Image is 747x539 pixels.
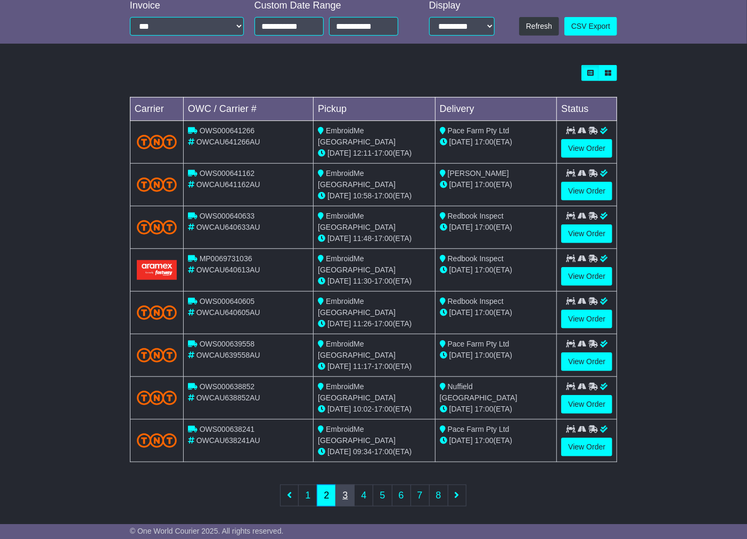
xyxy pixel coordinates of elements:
span: 17:00 [475,223,494,231]
span: EmbroidMe [GEOGRAPHIC_DATA] [318,340,396,359]
span: Pace Farm Pty Ltd [448,425,510,433]
span: 17:00 [374,447,393,456]
span: 10:02 [353,405,372,413]
a: 8 [429,485,448,506]
td: Delivery [435,97,557,120]
span: OWCAU638852AU [196,393,260,402]
td: Carrier [130,97,183,120]
span: [DATE] [327,362,351,371]
span: [PERSON_NAME] [448,169,509,178]
span: EmbroidMe [GEOGRAPHIC_DATA] [318,169,396,189]
span: [DATE] [449,138,473,146]
img: TNT_Domestic.png [137,178,177,192]
div: - (ETA) [318,276,431,287]
span: [DATE] [327,447,351,456]
span: Pace Farm Pty Ltd [448,126,510,135]
span: EmbroidMe [GEOGRAPHIC_DATA] [318,254,396,274]
span: [DATE] [449,180,473,189]
span: 11:17 [353,362,372,371]
a: 2 [317,485,336,506]
span: EmbroidMe [GEOGRAPHIC_DATA] [318,425,396,445]
span: [DATE] [327,277,351,285]
span: [DATE] [327,319,351,328]
span: [DATE] [449,223,473,231]
a: View Order [561,267,612,286]
a: View Order [561,182,612,200]
a: View Order [561,310,612,328]
span: 17:00 [475,266,494,274]
div: (ETA) [440,264,553,276]
img: TNT_Domestic.png [137,391,177,405]
span: 17:00 [374,277,393,285]
span: 11:30 [353,277,372,285]
td: Status [557,97,617,120]
img: TNT_Domestic.png [137,220,177,235]
a: 5 [373,485,392,506]
span: EmbroidMe [GEOGRAPHIC_DATA] [318,297,396,317]
span: OWCAU641162AU [196,180,260,189]
a: 7 [411,485,430,506]
span: Redbook Inspect [448,254,504,263]
span: OWCAU639558AU [196,351,260,359]
a: CSV Export [564,17,617,36]
span: 17:00 [374,405,393,413]
span: OWCAU640613AU [196,266,260,274]
span: OWS000640633 [200,212,255,220]
span: Pace Farm Pty Ltd [448,340,510,348]
span: 11:48 [353,234,372,243]
div: (ETA) [440,404,553,415]
span: [DATE] [327,191,351,200]
div: - (ETA) [318,446,431,457]
button: Refresh [519,17,559,36]
span: [DATE] [449,266,473,274]
td: OWC / Carrier # [183,97,313,120]
span: 17:00 [475,180,494,189]
span: Redbook Inspect [448,212,504,220]
span: 17:00 [475,351,494,359]
span: OWCAU640633AU [196,223,260,231]
span: [DATE] [327,234,351,243]
span: [DATE] [327,405,351,413]
span: 17:00 [475,405,494,413]
span: 17:00 [374,319,393,328]
a: View Order [561,438,612,456]
span: MP0069731036 [200,254,252,263]
span: OWS000641266 [200,126,255,135]
div: - (ETA) [318,318,431,329]
span: OWS000638852 [200,382,255,391]
span: 17:00 [475,138,494,146]
div: (ETA) [440,136,553,148]
a: View Order [561,352,612,371]
span: OWS000641162 [200,169,255,178]
div: (ETA) [440,179,553,190]
img: Aramex.png [137,260,177,280]
span: © One World Courier 2025. All rights reserved. [130,527,284,535]
div: - (ETA) [318,361,431,372]
div: - (ETA) [318,190,431,202]
div: - (ETA) [318,233,431,244]
span: [DATE] [449,405,473,413]
span: OWCAU638241AU [196,436,260,445]
td: Pickup [314,97,436,120]
div: (ETA) [440,222,553,233]
a: View Order [561,395,612,414]
span: Redbook Inspect [448,297,504,305]
span: [DATE] [327,149,351,157]
span: OWCAU640605AU [196,308,260,317]
img: TNT_Domestic.png [137,305,177,320]
span: EmbroidMe [GEOGRAPHIC_DATA] [318,382,396,402]
div: (ETA) [440,435,553,446]
span: [DATE] [449,308,473,317]
img: TNT_Domestic.png [137,433,177,448]
img: TNT_Domestic.png [137,348,177,363]
a: 4 [354,485,373,506]
span: OWS000638241 [200,425,255,433]
span: EmbroidMe [GEOGRAPHIC_DATA] [318,126,396,146]
a: 1 [298,485,317,506]
span: [DATE] [449,351,473,359]
a: View Order [561,139,612,158]
span: 17:00 [475,436,494,445]
span: 17:00 [475,308,494,317]
span: 12:11 [353,149,372,157]
div: - (ETA) [318,404,431,415]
